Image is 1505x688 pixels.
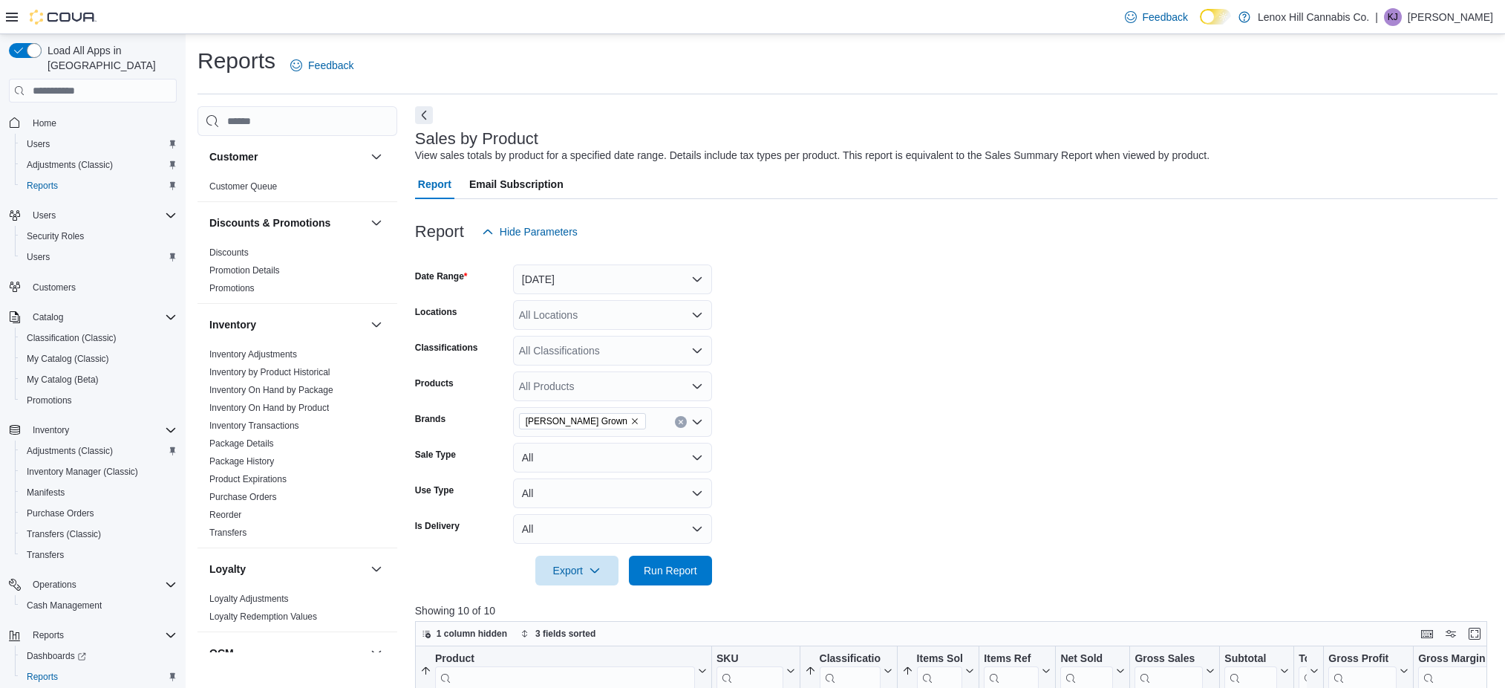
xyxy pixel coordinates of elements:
a: Cash Management [21,597,108,614]
p: Lenox Hill Cannabis Co. [1258,8,1369,26]
button: Inventory Manager (Classic) [15,461,183,482]
span: Reports [33,629,64,641]
button: Purchase Orders [15,503,183,524]
a: Feedback [1119,2,1194,32]
span: Reports [21,668,177,686]
span: Promotions [21,392,177,409]
a: Transfers (Classic) [21,525,107,543]
div: SKU [716,652,783,666]
button: Cash Management [15,595,183,616]
p: [PERSON_NAME] [1408,8,1493,26]
span: Reports [21,177,177,195]
span: Adjustments (Classic) [27,445,113,457]
div: Gross Margin [1418,652,1493,666]
span: Purchase Orders [27,507,94,519]
a: Inventory Manager (Classic) [21,463,144,481]
button: Users [27,207,62,224]
span: Cash Management [27,600,102,611]
a: Promotions [21,392,78,409]
div: Classification [819,652,880,666]
button: Catalog [27,308,69,326]
a: Customers [27,279,82,296]
span: Transfers [27,549,64,561]
span: My Catalog (Classic) [21,350,177,368]
span: Purchase Orders [21,504,177,522]
span: 1 column hidden [437,628,507,640]
span: Security Roles [21,227,177,245]
span: Manifests [21,484,177,502]
span: My Catalog (Classic) [27,353,109,365]
button: Operations [3,574,183,595]
span: KJ [1388,8,1398,26]
span: Users [27,138,50,150]
a: Security Roles [21,227,90,245]
span: My Catalog (Beta) [27,374,99,386]
span: Cash Management [21,597,177,614]
a: Users [21,248,56,266]
a: Dashboards [21,647,92,665]
a: Users [21,135,56,153]
button: Manifests [15,482,183,503]
span: Reports [27,626,177,644]
button: Transfers [15,545,183,565]
span: Manifests [27,487,65,499]
span: Classification (Classic) [27,332,117,344]
span: Home [27,113,177,132]
button: Enter fullscreen [1466,625,1483,643]
button: Home [3,111,183,133]
span: Classification (Classic) [21,329,177,347]
span: Inventory Manager (Classic) [21,463,177,481]
button: 1 column hidden [416,625,513,643]
span: Inventory [27,421,177,439]
span: Reports [27,180,58,192]
a: Adjustments (Classic) [21,442,119,460]
span: Users [27,251,50,263]
span: Load All Apps in [GEOGRAPHIC_DATA] [42,43,177,73]
button: Users [15,134,183,155]
a: My Catalog (Beta) [21,371,105,389]
a: Manifests [21,484,71,502]
button: Reports [27,626,70,644]
a: Adjustments (Classic) [21,156,119,174]
button: Reports [15,175,183,196]
span: Operations [27,576,177,594]
div: Total Cost [1299,652,1307,666]
span: Users [21,248,177,266]
button: Display options [1442,625,1460,643]
span: Operations [33,579,76,591]
button: Adjustments (Classic) [15,155,183,175]
a: Classification (Classic) [21,329,123,347]
button: My Catalog (Classic) [15,348,183,369]
div: Net Sold [1060,652,1113,666]
span: Inventory Manager (Classic) [27,466,138,478]
button: Users [3,205,183,226]
button: Security Roles [15,226,183,247]
button: Promotions [15,390,183,411]
span: Security Roles [27,230,84,242]
div: Subtotal [1224,652,1277,666]
button: My Catalog (Beta) [15,369,183,390]
button: Classification (Classic) [15,328,183,348]
div: Items Ref [984,652,1039,666]
a: Reports [21,177,64,195]
button: Inventory [27,421,75,439]
span: Dashboards [27,650,86,662]
span: Transfers (Classic) [27,528,101,540]
button: Adjustments (Classic) [15,441,183,461]
button: 3 fields sorted [515,625,601,643]
button: Reports [15,666,183,687]
span: My Catalog (Beta) [21,371,177,389]
span: Adjustments (Classic) [27,159,113,171]
button: Users [15,247,183,267]
a: Transfers [21,546,70,564]
button: Catalog [3,307,183,328]
span: Customers [33,282,76,293]
button: Inventory [3,420,183,441]
a: My Catalog (Classic) [21,350,115,368]
div: Gross Sales [1135,652,1203,666]
span: Reports [27,671,58,683]
span: Adjustments (Classic) [21,442,177,460]
button: Operations [27,576,82,594]
a: Reports [21,668,64,686]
